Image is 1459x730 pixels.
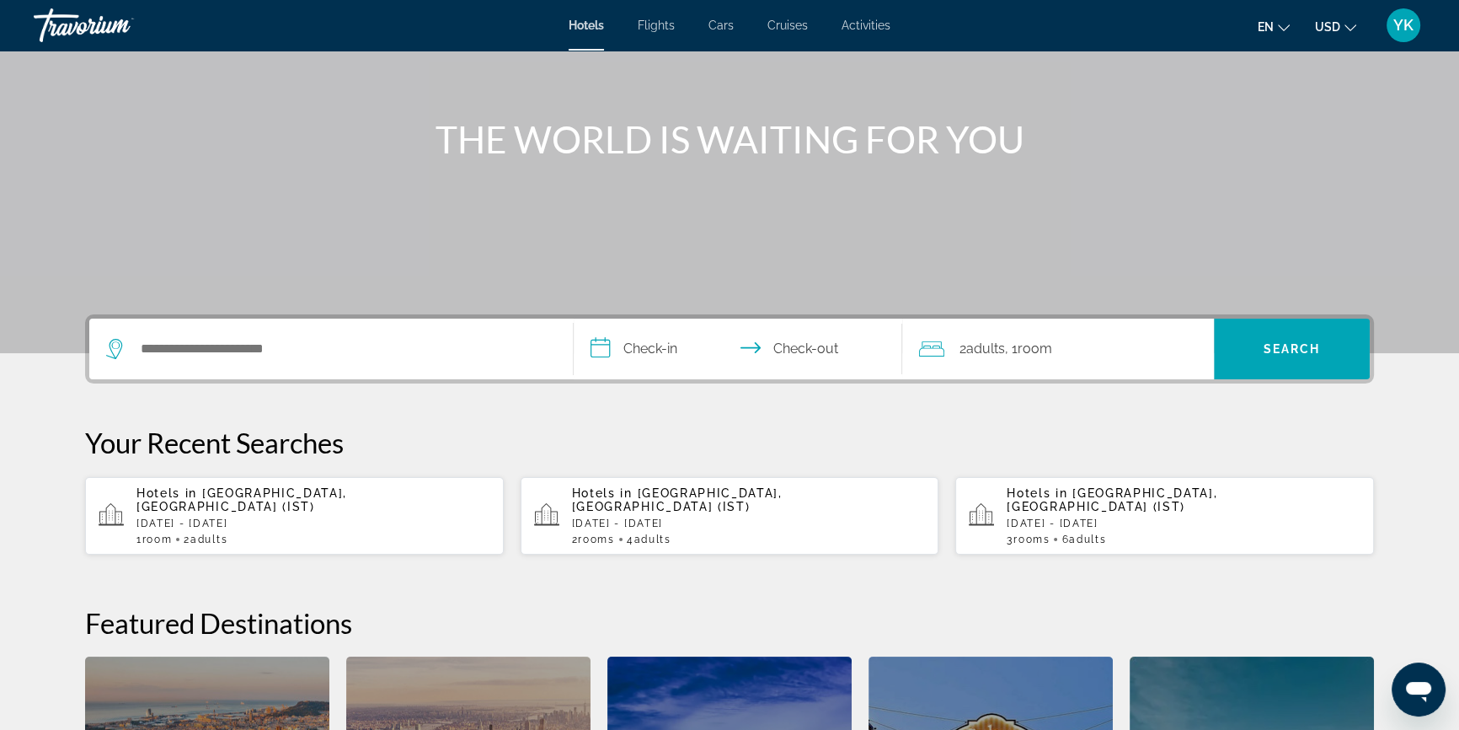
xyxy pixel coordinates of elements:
[1013,534,1050,545] span: rooms
[139,336,548,362] input: Search hotel destination
[1007,518,1360,529] p: [DATE] - [DATE]
[574,319,902,379] button: Select check in and out date
[1005,337,1052,361] span: , 1
[1258,20,1274,34] span: en
[85,426,1374,459] p: Your Recent Searches
[34,3,202,47] a: Travorium
[1018,341,1052,357] span: Room
[85,476,504,556] button: Hotels in [GEOGRAPHIC_DATA], [GEOGRAPHIC_DATA] (IST)[DATE] - [DATE]1Room2Adults
[1315,14,1356,39] button: Change currency
[136,518,490,529] p: [DATE] - [DATE]
[1007,486,1067,500] span: Hotels in
[85,606,1374,640] h2: Featured Destinations
[966,341,1005,357] span: Adults
[136,486,347,513] span: [GEOGRAPHIC_DATA], [GEOGRAPHIC_DATA] (IST)
[767,19,808,32] a: Cruises
[190,534,227,545] span: Adults
[1264,342,1321,356] span: Search
[569,19,604,32] a: Hotels
[572,518,926,529] p: [DATE] - [DATE]
[1007,486,1217,513] span: [GEOGRAPHIC_DATA], [GEOGRAPHIC_DATA] (IST)
[627,534,671,545] span: 4
[572,486,633,500] span: Hotels in
[1393,17,1414,34] span: YK
[89,319,1370,379] div: Search widget
[414,117,1045,161] h1: THE WORLD IS WAITING FOR YOU
[1392,663,1446,717] iframe: Кнопка запуска окна обмена сообщениями
[842,19,890,32] a: Activities
[1315,20,1340,34] span: USD
[1258,14,1290,39] button: Change language
[902,319,1214,379] button: Travelers: 2 adults, 0 children
[1007,534,1050,545] span: 3
[142,534,173,545] span: Room
[572,486,783,513] span: [GEOGRAPHIC_DATA], [GEOGRAPHIC_DATA] (IST)
[1069,534,1106,545] span: Adults
[955,476,1374,556] button: Hotels in [GEOGRAPHIC_DATA], [GEOGRAPHIC_DATA] (IST)[DATE] - [DATE]3rooms6Adults
[959,337,1005,361] span: 2
[572,534,615,545] span: 2
[1061,534,1106,545] span: 6
[521,476,939,556] button: Hotels in [GEOGRAPHIC_DATA], [GEOGRAPHIC_DATA] (IST)[DATE] - [DATE]2rooms4Adults
[708,19,734,32] a: Cars
[1214,319,1370,379] button: Search
[578,534,614,545] span: rooms
[633,534,671,545] span: Adults
[136,534,172,545] span: 1
[136,486,197,500] span: Hotels in
[184,534,227,545] span: 2
[1382,8,1425,43] button: User Menu
[638,19,675,32] a: Flights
